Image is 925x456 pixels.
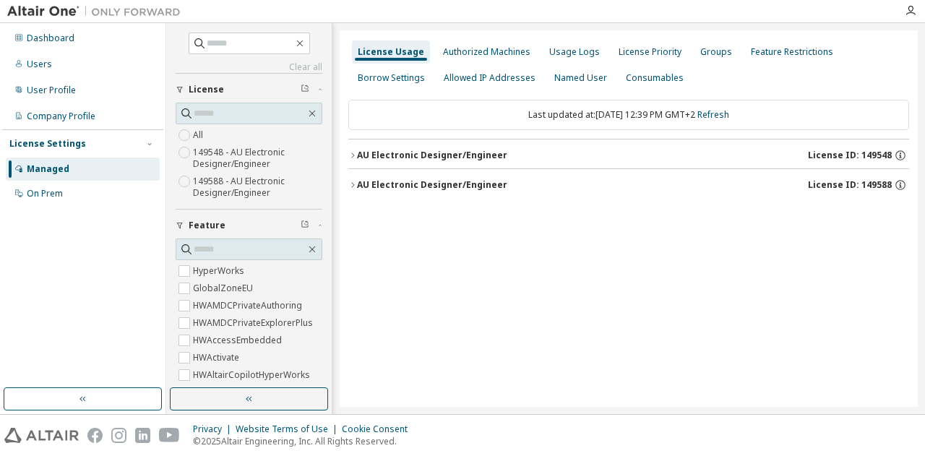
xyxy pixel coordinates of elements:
[27,188,63,199] div: On Prem
[193,126,206,144] label: All
[348,139,909,171] button: AU Electronic Designer/EngineerLicense ID: 149548
[444,72,535,84] div: Allowed IP Addresses
[193,173,322,202] label: 149588 - AU Electronic Designer/Engineer
[189,84,224,95] span: License
[27,59,52,70] div: Users
[700,46,732,58] div: Groups
[808,150,892,161] span: License ID: 149548
[236,423,342,435] div: Website Terms of Use
[27,85,76,96] div: User Profile
[348,169,909,201] button: AU Electronic Designer/EngineerLicense ID: 149588
[176,210,322,241] button: Feature
[111,428,126,443] img: instagram.svg
[357,150,507,161] div: AU Electronic Designer/Engineer
[626,72,684,84] div: Consumables
[751,46,833,58] div: Feature Restrictions
[357,179,507,191] div: AU Electronic Designer/Engineer
[301,220,309,231] span: Clear filter
[193,366,313,384] label: HWAltairCopilotHyperWorks
[27,163,69,175] div: Managed
[176,74,322,106] button: License
[348,100,909,130] div: Last updated at: [DATE] 12:39 PM GMT+2
[135,428,150,443] img: linkedin.svg
[808,179,892,191] span: License ID: 149588
[4,428,79,443] img: altair_logo.svg
[301,84,309,95] span: Clear filter
[358,46,424,58] div: License Usage
[554,72,607,84] div: Named User
[358,72,425,84] div: Borrow Settings
[193,435,416,447] p: © 2025 Altair Engineering, Inc. All Rights Reserved.
[193,262,247,280] label: HyperWorks
[193,280,256,297] label: GlobalZoneEU
[9,138,86,150] div: License Settings
[443,46,530,58] div: Authorized Machines
[697,108,729,121] a: Refresh
[342,423,416,435] div: Cookie Consent
[193,349,242,366] label: HWActivate
[159,428,180,443] img: youtube.svg
[27,111,95,122] div: Company Profile
[193,384,284,401] label: HWAltairOneDesktop
[193,423,236,435] div: Privacy
[176,61,322,73] a: Clear all
[193,332,285,349] label: HWAccessEmbedded
[193,144,322,173] label: 149548 - AU Electronic Designer/Engineer
[549,46,600,58] div: Usage Logs
[27,33,74,44] div: Dashboard
[193,297,305,314] label: HWAMDCPrivateAuthoring
[189,220,225,231] span: Feature
[87,428,103,443] img: facebook.svg
[193,314,316,332] label: HWAMDCPrivateExplorerPlus
[7,4,188,19] img: Altair One
[619,46,681,58] div: License Priority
